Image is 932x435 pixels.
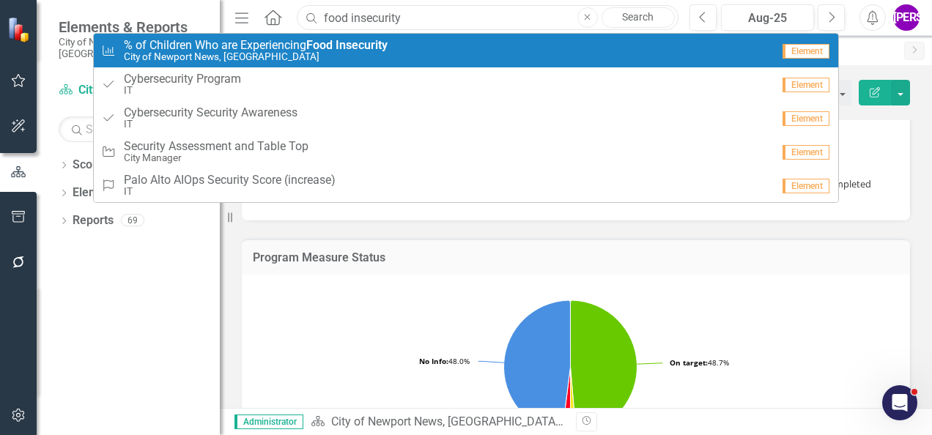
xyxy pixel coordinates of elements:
path: Below target, 6. [562,367,570,434]
text: 48.0% [419,356,470,366]
tspan: On target: [670,357,708,368]
a: Palo Alto AIOps Security Score (increase)ITElement [94,168,838,202]
a: Reports [73,212,114,229]
text: 48.7% [670,357,729,368]
button: [PERSON_NAME] [893,4,920,31]
strong: Food [306,38,333,52]
a: Elements [73,185,122,201]
small: City Manager [124,152,308,163]
span: Security Assessment and Table Top [124,140,308,153]
span: Element [783,111,829,126]
path: Caution, 4. [570,367,575,434]
strong: Insecurity [336,38,388,52]
a: Scorecards [73,157,133,174]
path: No Info, 143. [504,300,571,433]
a: Security Assessment and Table TopCity ManagerElement [94,135,838,168]
h3: Program Measure Status [253,251,899,264]
span: % of Children Who are Experiencing [124,39,388,52]
span: Palo Alto AIOps Security Score (increase) [124,174,336,187]
div: » [311,414,565,431]
span: Cybersecurity Security Awareness [124,106,297,119]
span: Element [783,179,829,193]
input: Search ClearPoint... [297,5,678,31]
tspan: No Info: [419,356,448,366]
a: City of Newport News, [GEOGRAPHIC_DATA] [331,414,563,428]
small: IT [124,119,297,130]
span: Element [783,145,829,160]
div: 69 [121,215,144,227]
img: ClearPoint Strategy [7,17,33,42]
div: Aug-25 [726,10,809,27]
a: % of Children Who are ExperiencingFood InsecurityCity of Newport News, [GEOGRAPHIC_DATA]Element [94,34,838,67]
a: City of Newport News, [GEOGRAPHIC_DATA] [59,82,205,99]
span: Element [783,78,829,92]
a: Cybersecurity Security AwarenessITElement [94,101,838,135]
a: Cybersecurity ProgramITElement [94,67,838,101]
button: Show Completed [809,177,870,190]
small: IT [124,85,241,96]
span: Elements & Reports [59,18,205,36]
div: Landing Page [564,414,636,428]
small: City of Newport News, [GEOGRAPHIC_DATA] [59,36,205,60]
a: Search [602,7,675,28]
iframe: Intercom live chat [882,385,917,420]
span: Cybersecurity Program [124,72,241,86]
path: On target, 145. [570,300,637,433]
span: Administrator [234,414,303,429]
span: Element [783,44,829,59]
button: Aug-25 [721,4,814,31]
small: City of Newport News, [GEOGRAPHIC_DATA] [124,51,388,62]
input: Search Below... [59,116,205,142]
small: IT [124,186,336,197]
